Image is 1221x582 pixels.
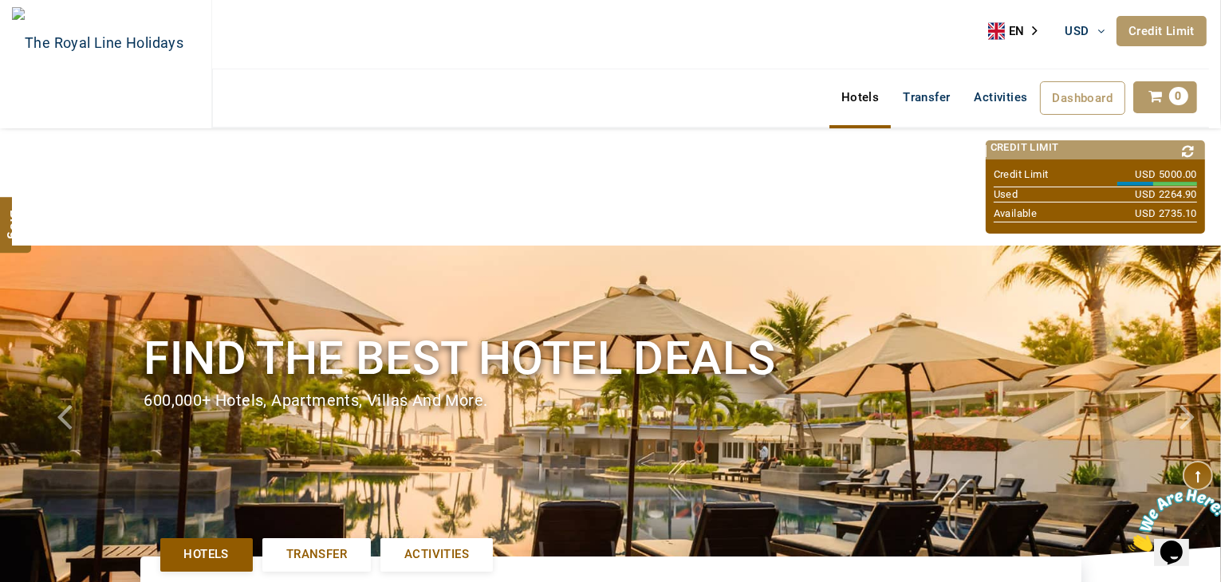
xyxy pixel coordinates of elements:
[1136,206,1197,222] span: USD 2735.10
[1133,81,1197,113] a: 0
[6,6,13,20] span: 1
[1169,87,1188,105] span: 0
[1136,187,1197,203] span: USD 2264.90
[994,207,1038,219] span: Available
[994,188,1018,200] span: Used
[988,19,1049,43] div: Language
[1065,24,1089,38] span: USD
[1117,16,1207,46] a: Credit Limit
[891,81,962,113] a: Transfer
[991,141,1059,153] span: Credit Limit
[963,81,1040,113] a: Activities
[994,168,1049,180] span: Credit Limit
[1053,91,1113,105] span: Dashboard
[12,7,183,79] img: The Royal Line Holidays
[184,546,229,563] span: Hotels
[988,19,1049,43] a: EN
[829,81,891,113] a: Hotels
[160,538,253,571] a: Hotels
[144,328,1077,388] h1: Find the best hotel deals
[262,538,371,571] a: Transfer
[6,6,105,69] img: Chat attention grabber
[380,538,493,571] a: Activities
[144,389,1077,412] div: 600,000+ hotels, apartments, villas and more.
[1122,482,1221,558] iframe: chat widget
[286,546,347,563] span: Transfer
[1136,167,1197,183] span: USD 5000.00
[988,19,1049,43] aside: Language selected: English
[404,546,469,563] span: Activities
